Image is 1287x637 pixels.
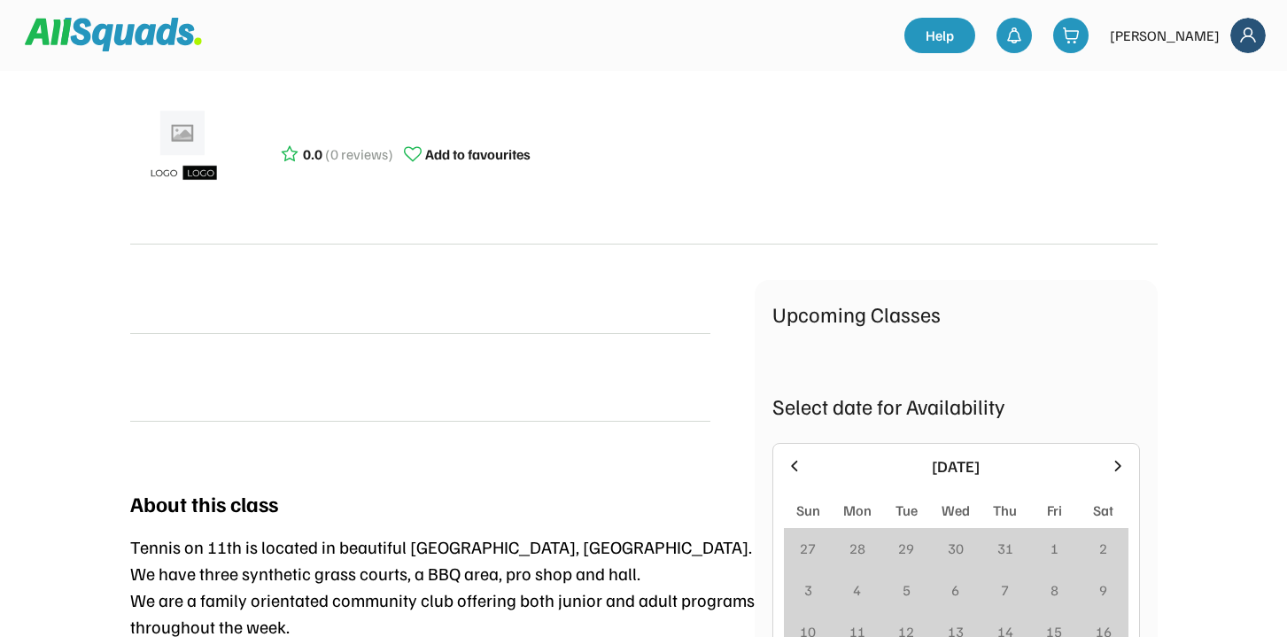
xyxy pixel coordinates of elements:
[942,500,970,521] div: Wed
[139,105,228,193] img: ui-kit-placeholders-product-5_1200x.webp
[895,500,918,521] div: Tue
[130,356,173,399] img: yH5BAEAAAAALAAAAAABAAEAAAIBRAA7
[849,538,865,559] div: 28
[1047,500,1062,521] div: Fri
[800,538,816,559] div: 27
[903,579,911,601] div: 5
[772,298,1140,330] div: Upcoming Classes
[1099,538,1107,559] div: 2
[1051,579,1058,601] div: 8
[325,144,393,165] div: (0 reviews)
[425,144,531,165] div: Add to favourites
[796,500,820,521] div: Sun
[1110,25,1220,46] div: [PERSON_NAME]
[951,579,959,601] div: 6
[1093,500,1113,521] div: Sat
[898,538,914,559] div: 29
[772,390,1140,422] div: Select date for Availability
[1051,538,1058,559] div: 1
[997,538,1013,559] div: 31
[993,500,1017,521] div: Thu
[130,487,278,519] div: About this class
[1005,27,1023,44] img: bell-03%20%281%29.svg
[1099,579,1107,601] div: 9
[843,500,872,521] div: Mon
[1230,18,1266,53] img: Frame%2018.svg
[804,579,812,601] div: 3
[814,454,1098,478] div: [DATE]
[948,538,964,559] div: 30
[1001,579,1009,601] div: 7
[303,144,322,165] div: 0.0
[1062,27,1080,44] img: shopping-cart-01%20%281%29.svg
[853,579,861,601] div: 4
[25,18,202,51] img: Squad%20Logo.svg
[904,18,975,53] a: Help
